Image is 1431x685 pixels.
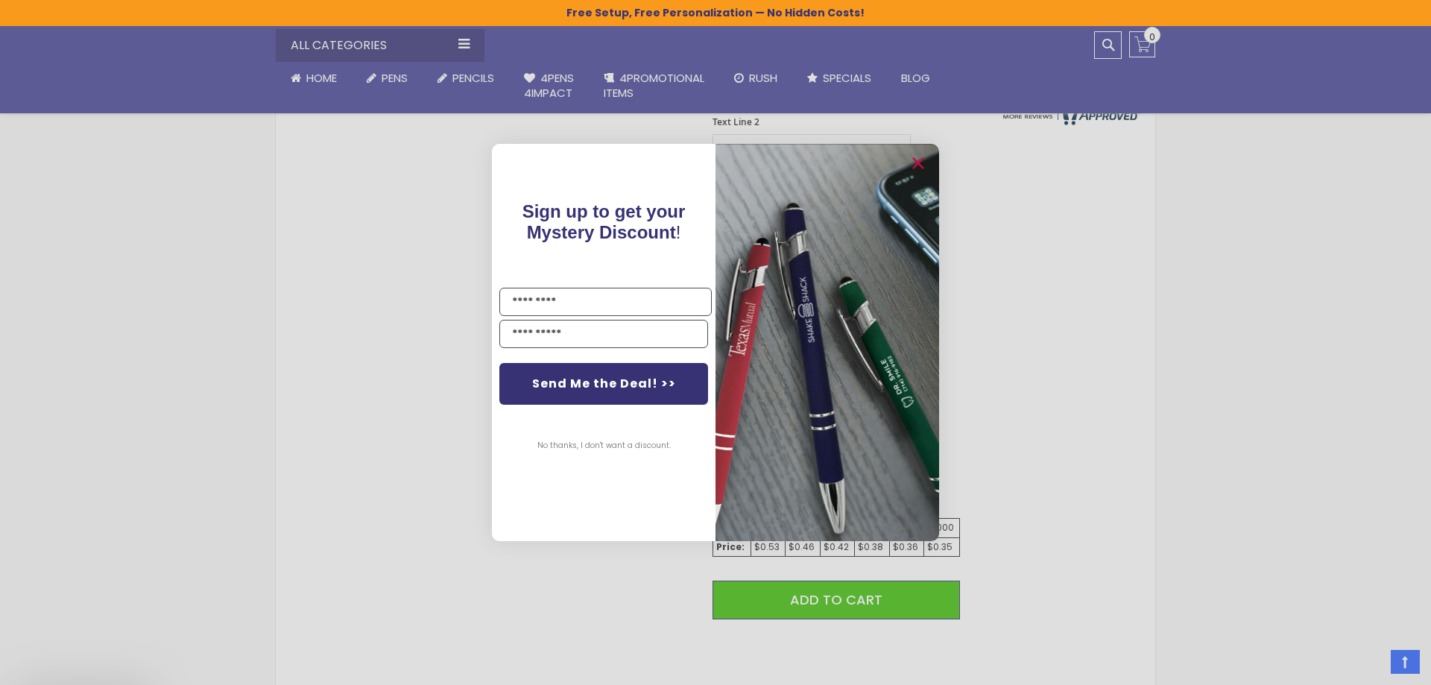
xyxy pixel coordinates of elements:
iframe: Google Customer Reviews [1308,645,1431,685]
img: pop-up-image [715,144,939,541]
button: No thanks, I don't want a discount. [530,427,678,464]
button: Send Me the Deal! >> [499,363,708,405]
span: Sign up to get your Mystery Discount [522,201,686,242]
span: ! [522,201,686,242]
button: Close dialog [906,151,930,175]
